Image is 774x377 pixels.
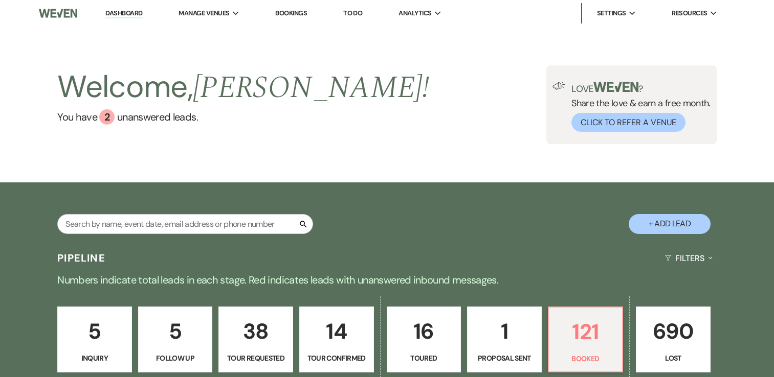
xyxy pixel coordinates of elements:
[57,65,429,109] h2: Welcome,
[179,8,229,18] span: Manage Venues
[661,245,717,272] button: Filters
[593,82,639,92] img: weven-logo-green.svg
[218,307,293,373] a: 38Tour Requested
[145,314,206,348] p: 5
[629,214,711,234] button: + Add Lead
[57,109,429,125] a: You have 2 unanswered leads.
[571,82,711,93] p: Love ?
[57,251,105,265] h3: Pipeline
[138,307,213,373] a: 5Follow Up
[306,352,367,364] p: Tour Confirmed
[474,314,535,348] p: 1
[99,109,115,125] div: 2
[19,272,756,288] p: Numbers indicate total leads in each stage. Red indicates leads with unanswered inbound messages.
[64,352,125,364] p: Inquiry
[548,307,624,373] a: 121Booked
[565,82,711,132] div: Share the love & earn a free month.
[597,8,626,18] span: Settings
[306,314,367,348] p: 14
[145,352,206,364] p: Follow Up
[555,353,616,364] p: Booked
[636,307,711,373] a: 690Lost
[555,315,616,349] p: 121
[105,9,142,18] a: Dashboard
[474,352,535,364] p: Proposal Sent
[552,82,565,90] img: loud-speaker-illustration.svg
[225,352,286,364] p: Tour Requested
[275,9,307,17] a: Bookings
[225,314,286,348] p: 38
[193,64,429,111] span: [PERSON_NAME] !
[393,314,455,348] p: 16
[39,3,77,24] img: Weven Logo
[387,307,461,373] a: 16Toured
[299,307,374,373] a: 14Tour Confirmed
[672,8,707,18] span: Resources
[571,113,685,132] button: Click to Refer a Venue
[64,314,125,348] p: 5
[393,352,455,364] p: Toured
[343,9,362,17] a: To Do
[643,314,704,348] p: 690
[57,214,313,234] input: Search by name, event date, email address or phone number
[399,8,431,18] span: Analytics
[643,352,704,364] p: Lost
[57,307,132,373] a: 5Inquiry
[467,307,542,373] a: 1Proposal Sent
